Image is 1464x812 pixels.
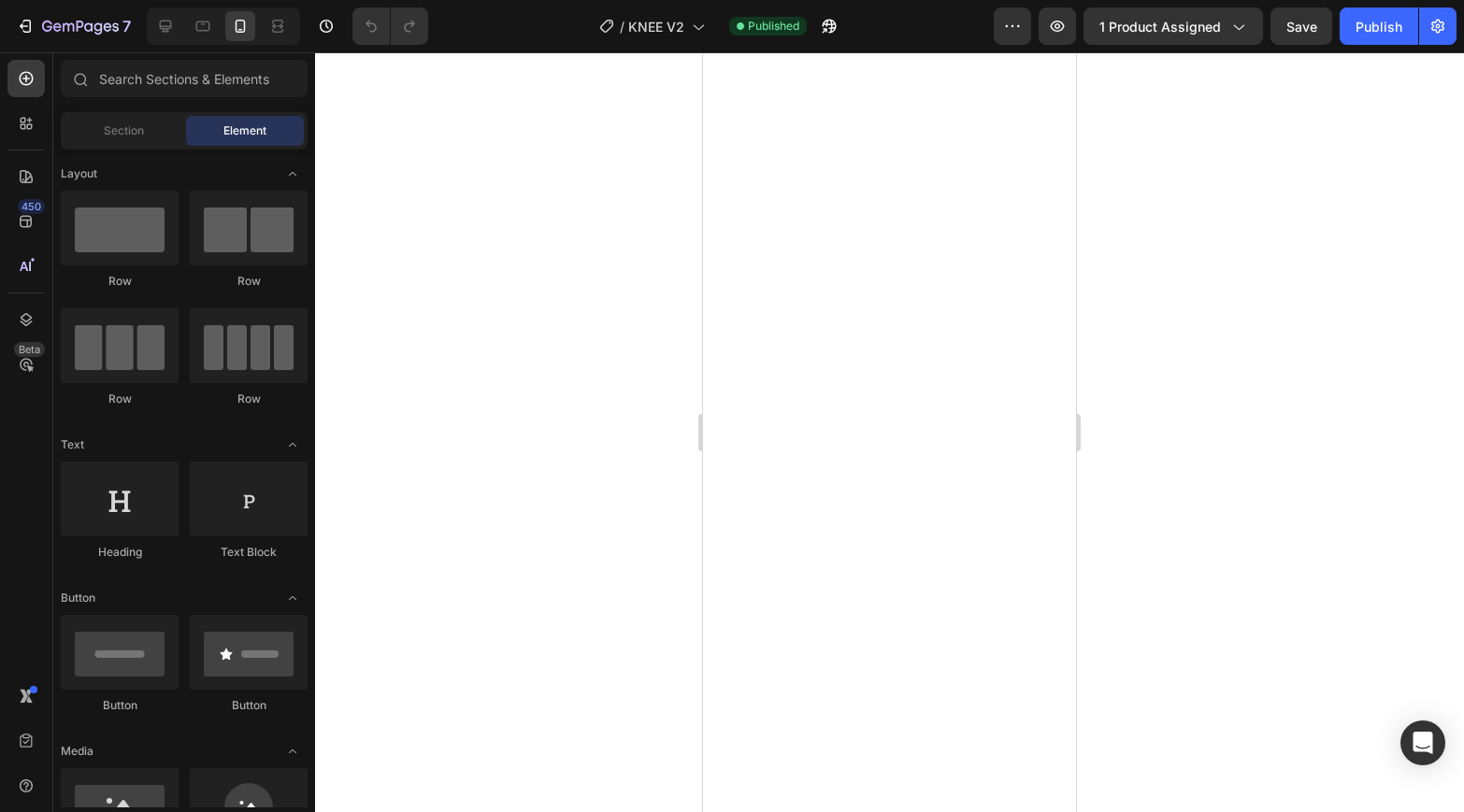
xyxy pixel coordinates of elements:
[61,743,93,760] span: Media
[14,342,45,357] div: Beta
[104,122,144,139] span: Section
[620,17,624,36] span: /
[61,391,179,407] div: Row
[278,736,308,766] span: Toggle open
[61,544,179,561] div: Heading
[61,165,97,182] span: Layout
[1270,7,1332,45] button: Save
[190,697,308,714] div: Button
[61,273,179,290] div: Row
[223,122,266,139] span: Element
[61,60,308,97] input: Search Sections & Elements
[1286,19,1317,35] span: Save
[122,15,131,37] p: 7
[61,697,179,714] div: Button
[1400,720,1445,765] div: Open Intercom Messenger
[352,7,428,45] div: Undo/Redo
[190,273,308,290] div: Row
[1340,7,1418,45] button: Publish
[190,391,308,407] div: Row
[18,199,45,214] div: 450
[748,18,799,35] span: Published
[1099,17,1221,36] span: 1 product assigned
[628,17,684,36] span: KNEE V2
[1356,17,1402,36] div: Publish
[7,7,139,45] button: 7
[190,544,308,561] div: Text Block
[61,590,95,606] span: Button
[278,159,308,189] span: Toggle open
[278,583,308,613] span: Toggle open
[703,52,1076,812] iframe: Design area
[1084,7,1263,45] button: 1 product assigned
[61,436,84,453] span: Text
[278,430,308,460] span: Toggle open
